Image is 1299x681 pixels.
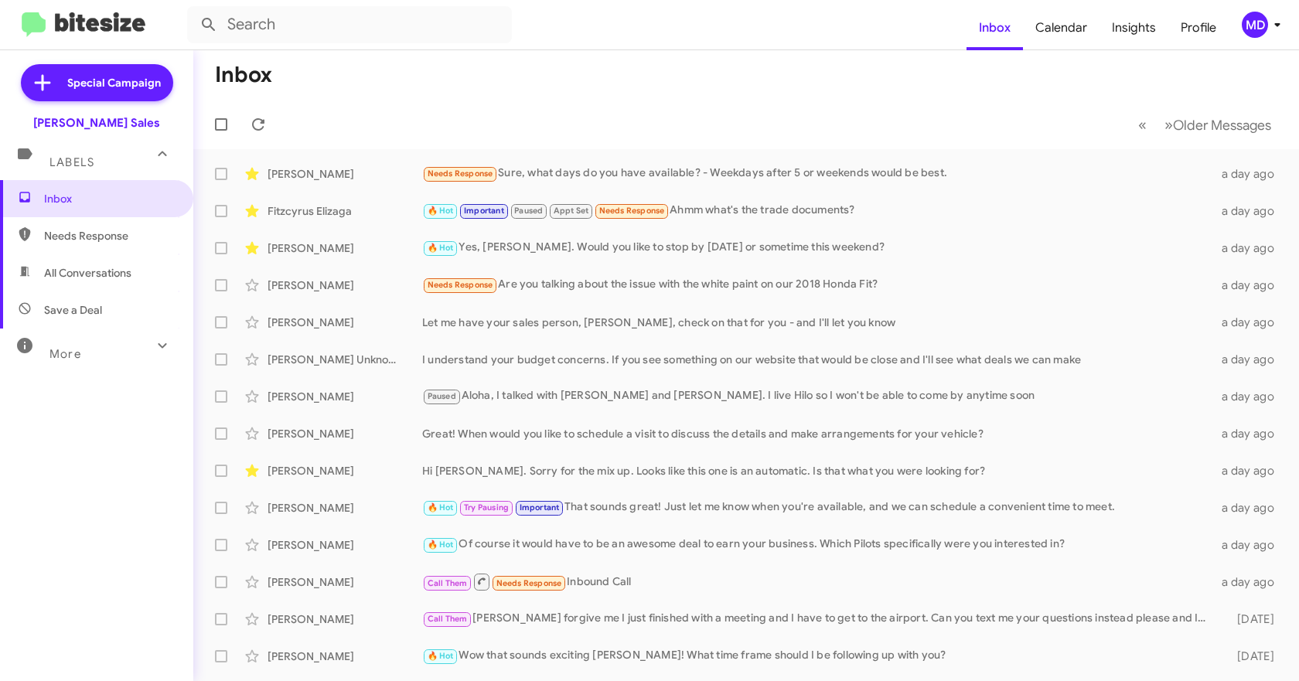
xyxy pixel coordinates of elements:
[44,228,176,243] span: Needs Response
[422,499,1215,516] div: That sounds great! Just let me know when you're available, and we can schedule a convenient time ...
[49,155,94,169] span: Labels
[268,463,422,478] div: [PERSON_NAME]
[428,243,454,253] span: 🔥 Hot
[1100,5,1168,50] a: Insights
[1215,574,1287,590] div: a day ago
[422,463,1215,478] div: Hi [PERSON_NAME]. Sorry for the mix up. Looks like this one is an automatic. Is that what you wer...
[422,426,1215,441] div: Great! When would you like to schedule a visit to discuss the details and make arrangements for y...
[1215,500,1287,516] div: a day ago
[428,502,454,512] span: 🔥 Hot
[44,265,131,281] span: All Conversations
[1164,115,1173,134] span: »
[422,202,1215,220] div: Ahmm what's the trade documents?
[422,276,1215,294] div: Are you talking about the issue with the white paint on our 2018 Honda Fit?
[422,387,1215,405] div: Aloha, I talked with [PERSON_NAME] and [PERSON_NAME]. I live Hilo so I won't be able to come by a...
[1215,426,1287,441] div: a day ago
[1242,12,1268,38] div: MD
[1215,352,1287,367] div: a day ago
[422,610,1215,628] div: [PERSON_NAME] forgive me I just finished with a meeting and I have to get to the airport. Can you...
[1215,278,1287,293] div: a day ago
[21,64,173,101] a: Special Campaign
[268,649,422,664] div: [PERSON_NAME]
[44,191,176,206] span: Inbox
[1215,463,1287,478] div: a day ago
[422,315,1215,330] div: Let me have your sales person, [PERSON_NAME], check on that for you - and I'll let you know
[268,315,422,330] div: [PERSON_NAME]
[1168,5,1229,50] a: Profile
[268,574,422,590] div: [PERSON_NAME]
[496,578,562,588] span: Needs Response
[464,502,509,512] span: Try Pausing
[428,169,493,179] span: Needs Response
[268,611,422,627] div: [PERSON_NAME]
[1138,115,1147,134] span: «
[422,165,1215,182] div: Sure, what days do you have available? - Weekdays after 5 or weekends would be best.
[268,537,422,553] div: [PERSON_NAME]
[1215,611,1287,627] div: [DATE]
[268,352,422,367] div: [PERSON_NAME] Unknown
[67,75,161,90] span: Special Campaign
[1215,537,1287,553] div: a day ago
[1129,109,1156,141] button: Previous
[268,203,422,219] div: Fitzcyrus Elizaga
[428,280,493,290] span: Needs Response
[428,578,468,588] span: Call Them
[428,206,454,216] span: 🔥 Hot
[599,206,665,216] span: Needs Response
[428,614,468,624] span: Call Them
[187,6,512,43] input: Search
[215,63,272,87] h1: Inbox
[428,651,454,661] span: 🔥 Hot
[268,500,422,516] div: [PERSON_NAME]
[967,5,1023,50] a: Inbox
[1215,240,1287,256] div: a day ago
[1215,649,1287,664] div: [DATE]
[1215,315,1287,330] div: a day ago
[1023,5,1100,50] a: Calendar
[1155,109,1280,141] button: Next
[1215,389,1287,404] div: a day ago
[1130,109,1280,141] nav: Page navigation example
[268,278,422,293] div: [PERSON_NAME]
[49,347,81,361] span: More
[422,572,1215,591] div: Inbound Call
[44,302,102,318] span: Save a Deal
[1173,117,1271,134] span: Older Messages
[268,240,422,256] div: [PERSON_NAME]
[422,352,1215,367] div: I understand your budget concerns. If you see something on our website that would be close and I'...
[1229,12,1282,38] button: MD
[520,502,560,512] span: Important
[428,391,456,401] span: Paused
[422,536,1215,553] div: Of course it would have to be an awesome deal to earn your business. Which Pilots specifically we...
[1215,203,1287,219] div: a day ago
[422,647,1215,665] div: Wow that sounds exciting [PERSON_NAME]! What time frame should I be following up with you?
[268,426,422,441] div: [PERSON_NAME]
[33,115,160,131] div: [PERSON_NAME] Sales
[554,206,589,216] span: Appt Set
[268,389,422,404] div: [PERSON_NAME]
[422,239,1215,257] div: Yes, [PERSON_NAME]. Would you like to stop by [DATE] or sometime this weekend?
[268,166,422,182] div: [PERSON_NAME]
[464,206,504,216] span: Important
[514,206,543,216] span: Paused
[428,540,454,550] span: 🔥 Hot
[1215,166,1287,182] div: a day ago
